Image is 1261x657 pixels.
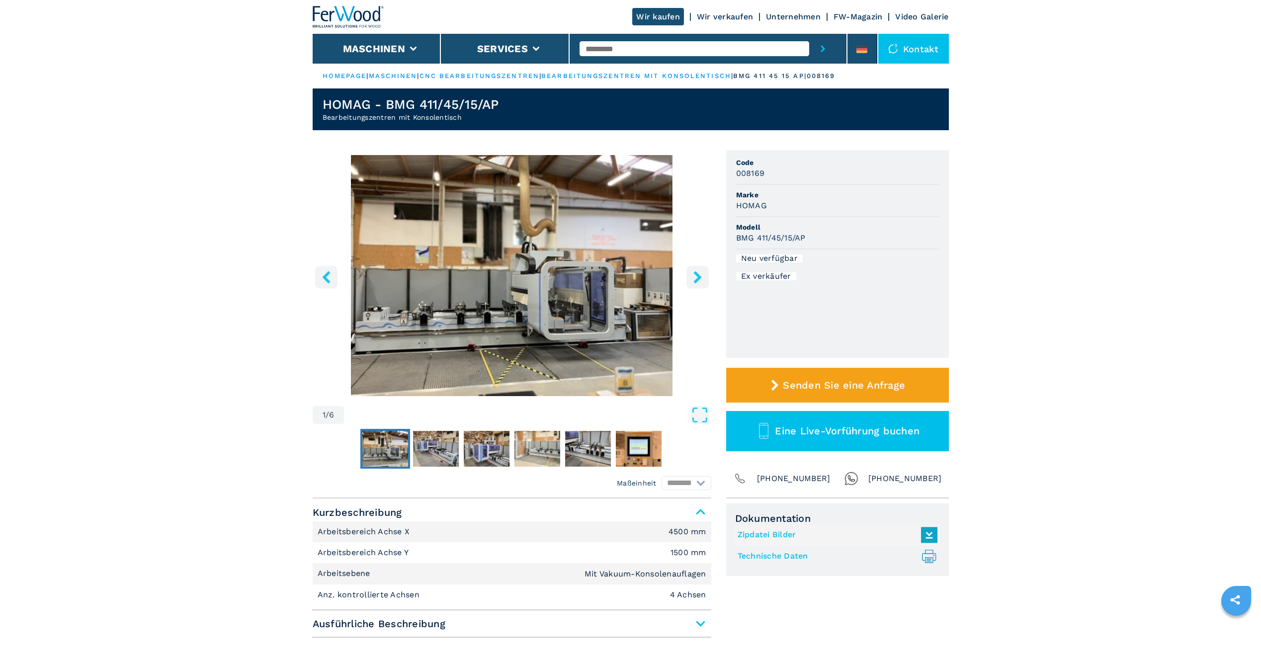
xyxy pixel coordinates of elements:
span: [PHONE_NUMBER] [868,472,942,486]
span: / [326,411,329,419]
p: Arbeitsbereich Achse X [318,526,413,537]
span: [PHONE_NUMBER] [757,472,831,486]
button: Go to Slide 3 [462,429,511,469]
img: Phone [733,472,747,486]
h3: 008169 [736,167,765,179]
span: | [539,72,541,80]
span: 6 [329,411,334,419]
button: Go to Slide 6 [614,429,664,469]
button: Go to Slide 5 [563,429,613,469]
span: | [366,72,368,80]
button: left-button [315,266,337,288]
span: Marke [736,190,939,200]
a: sharethis [1223,587,1248,612]
span: Dokumentation [735,512,940,524]
img: 62f79eb15ccaa1ce67d6a3294369de9a [413,431,459,467]
p: 008169 [807,72,836,81]
em: Mit Vakuum-Konsolenauflagen [585,570,706,578]
em: Maßeinheit [617,478,657,488]
button: Go to Slide 2 [411,429,461,469]
div: Kontakt [878,34,949,64]
button: Services [477,43,528,55]
button: Go to Slide 4 [512,429,562,469]
span: | [417,72,419,80]
h2: Bearbeitungszentren mit Konsolentisch [323,112,499,122]
em: 4500 mm [669,528,706,536]
h1: HOMAG - BMG 411/45/15/AP [323,96,499,112]
nav: Thumbnail Navigation [313,429,711,469]
img: Ferwood [313,6,384,28]
span: Kurzbeschreibung [313,503,711,521]
div: Ex verkäufer [736,272,796,280]
a: cnc bearbeitungszentren [420,72,539,80]
h3: BMG 411/45/15/AP [736,232,806,244]
em: 1500 mm [671,549,706,557]
p: Arbeitsbereich Achse Y [318,547,412,558]
a: HOMEPAGE [323,72,367,80]
button: Open Fullscreen [346,406,708,424]
em: 4 Achsen [670,591,706,599]
button: Maschinen [343,43,405,55]
a: FW-Magazin [834,12,883,21]
button: Senden Sie eine Anfrage [726,368,949,403]
span: Senden Sie eine Anfrage [783,379,905,391]
button: Eine Live-Vorführung buchen [726,411,949,451]
span: Code [736,158,939,167]
div: Neu verfügbar [736,254,803,262]
img: Bearbeitungszentren mit Konsolentisch HOMAG BMG 411/45/15/AP [313,155,711,396]
a: Technische Daten [738,548,932,565]
span: | [731,72,733,80]
button: Go to Slide 1 [360,429,410,469]
span: 1 [323,411,326,419]
img: Kontakt [888,44,898,54]
p: Anz. kontrollierte Achsen [318,589,422,600]
h3: HOMAG [736,200,767,211]
p: Arbeitsebene [318,568,373,579]
span: Modell [736,222,939,232]
span: Eine Live-Vorführung buchen [775,425,920,437]
img: f5902a97cd891804419ac8b8a446f270 [565,431,611,467]
a: bearbeitungszentren mit konsolentisch [541,72,731,80]
a: Unternehmen [766,12,821,21]
img: Whatsapp [844,472,858,486]
a: maschinen [369,72,418,80]
a: Wir kaufen [632,8,684,25]
div: Go to Slide 1 [313,155,711,396]
button: right-button [686,266,709,288]
img: 2e2f5f39a39fb9049ab7cba5ab1c6b8a [464,431,509,467]
span: Ausführliche Beschreibung [313,615,711,633]
img: 6de4313079a77a4d24f5b0e2ae3ac54f [616,431,662,467]
img: f72e9e767a193929a3eb14ca15953aa3 [514,431,560,467]
img: 3459df28f11eb0c7491f11816247b794 [362,431,408,467]
a: Video Galerie [895,12,948,21]
a: Wir verkaufen [697,12,753,21]
a: Zipdatei Bilder [738,527,932,543]
button: submit-button [809,34,837,64]
p: bmg 411 45 15 ap | [733,72,807,81]
div: Kurzbeschreibung [313,521,711,606]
